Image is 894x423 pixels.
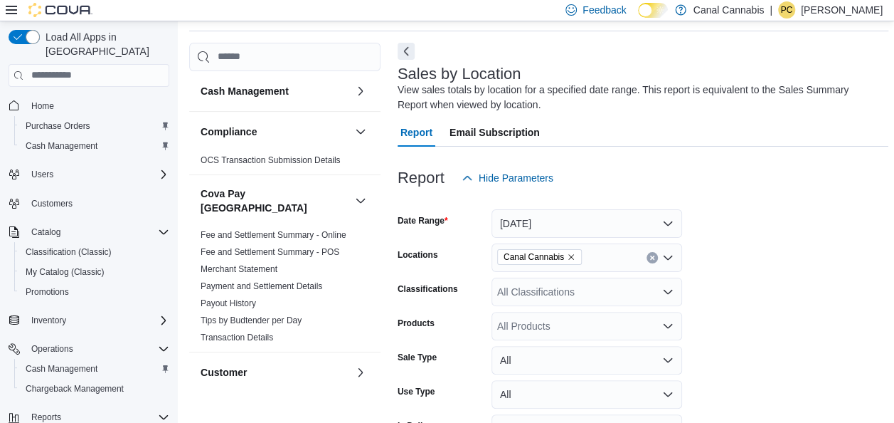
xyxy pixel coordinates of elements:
span: Cash Management [26,363,97,375]
label: Products [398,318,435,329]
button: All [491,346,682,375]
span: Tips by Budtender per Day [201,315,302,326]
h3: Report [398,169,445,187]
button: Compliance [352,123,369,140]
span: Inventory [31,315,66,326]
a: My Catalog (Classic) [20,263,110,281]
button: Operations [26,340,79,357]
a: Classification (Classic) [20,244,117,261]
span: Canal Cannabis [497,249,582,265]
span: Feedback [582,3,626,17]
a: Promotions [20,283,75,301]
button: Open list of options [662,286,674,298]
button: Cova Pay [GEOGRAPHIC_DATA] [352,192,369,209]
button: Home [3,95,175,116]
span: Home [31,100,54,112]
button: Cash Management [352,83,369,100]
p: [PERSON_NAME] [801,1,883,19]
button: Cova Pay [GEOGRAPHIC_DATA] [201,187,349,215]
a: Merchant Statement [201,264,277,274]
a: OCS Transaction Submission Details [201,155,341,165]
span: Users [26,166,169,183]
span: Hide Parameters [479,171,553,185]
button: Purchase Orders [14,116,175,136]
span: Operations [26,340,169,357]
button: Catalog [3,222,175,242]
span: Chargeback Management [20,380,169,397]
label: Locations [398,249,438,261]
span: Catalog [31,226,60,238]
span: Email Subscription [449,118,540,147]
span: Promotions [20,283,169,301]
button: Cash Management [14,359,175,379]
button: Users [26,166,59,183]
a: Chargeback Management [20,380,129,397]
span: Catalog [26,224,169,241]
span: My Catalog (Classic) [26,266,105,278]
div: Cova Pay [GEOGRAPHIC_DATA] [189,226,381,352]
label: Date Range [398,215,448,226]
button: All [491,380,682,409]
button: Catalog [26,224,66,241]
a: Fee and Settlement Summary - Online [201,230,346,240]
a: Payment and Settlement Details [201,281,322,291]
button: My Catalog (Classic) [14,262,175,282]
label: Classifications [398,283,458,295]
button: Users [3,164,175,184]
button: Customer [352,364,369,381]
span: Cash Management [20,360,169,377]
span: Promotions [26,286,69,298]
button: Customer [201,365,349,380]
button: Compliance [201,125,349,139]
a: Purchase Orders [20,117,96,135]
span: Payment and Settlement Details [201,281,322,292]
span: Purchase Orders [26,120,90,132]
button: Open list of options [662,320,674,332]
span: My Catalog (Classic) [20,263,169,281]
input: Dark Mode [638,3,668,18]
span: Transaction Details [201,332,273,343]
span: Merchant Statement [201,263,277,275]
a: Payout History [201,298,256,308]
a: Cash Management [20,360,103,377]
a: Customers [26,195,78,212]
span: OCS Transaction Submission Details [201,155,341,166]
span: Cash Management [26,140,97,152]
a: Cash Management [20,137,103,155]
a: Fee and Settlement Summary - POS [201,247,339,257]
h3: Customer [201,365,247,380]
button: Inventory [26,312,72,329]
span: Purchase Orders [20,117,169,135]
button: Next [398,43,415,60]
div: Patrick Ciantar [778,1,795,19]
button: Open list of options [662,252,674,263]
span: Chargeback Management [26,383,124,395]
span: Classification (Classic) [20,244,169,261]
span: Inventory [26,312,169,329]
a: Tips by Budtender per Day [201,315,302,325]
div: View sales totals by location for a specified date range. This report is equivalent to the Sales ... [398,83,881,113]
span: Customers [26,194,169,212]
span: Dark Mode [638,18,639,19]
span: PC [781,1,793,19]
span: Report [400,118,432,147]
span: Cash Management [20,137,169,155]
span: Users [31,169,53,180]
label: Use Type [398,386,435,397]
span: Customers [31,198,73,209]
span: Reports [31,412,61,423]
h3: Sales by Location [398,66,521,83]
span: Home [26,97,169,115]
a: Transaction Details [201,333,273,343]
h3: Compliance [201,125,257,139]
span: Classification (Classic) [26,246,112,258]
button: Cash Management [14,136,175,156]
label: Sale Type [398,352,437,363]
button: Chargeback Management [14,379,175,399]
button: Promotions [14,282,175,302]
img: Cova [28,3,92,17]
a: Home [26,98,60,115]
span: Operations [31,343,73,355]
button: Operations [3,339,175,359]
